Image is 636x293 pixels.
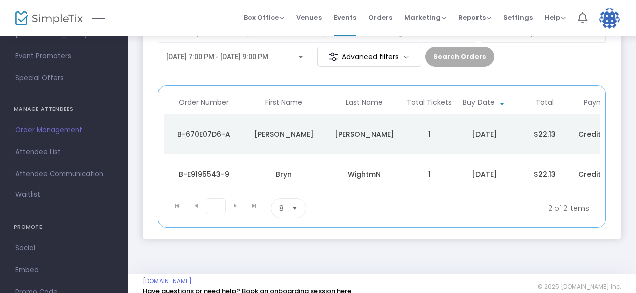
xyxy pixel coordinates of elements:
span: 8 [279,203,284,213]
span: Settings [503,5,533,30]
span: Payment [584,98,616,107]
span: Credit Card [578,129,621,139]
span: Embed [15,264,113,277]
kendo-pager-info: 1 - 2 of 2 items [406,198,589,218]
td: $22.13 [515,154,575,194]
span: Marketing [404,13,446,22]
span: Sortable [498,99,506,107]
div: WightmN [327,169,402,179]
span: Attendee Communication [15,168,113,181]
span: Waitlist [15,190,40,200]
span: Order Management [15,124,113,137]
span: Events [334,5,356,30]
span: Credit Card [578,169,621,179]
span: Venues [296,5,322,30]
span: Buy Date [463,98,495,107]
span: Total [536,98,554,107]
m-button: Advanced filters [317,47,421,67]
span: Special Offers [15,72,113,85]
span: [DATE] 7:00 PM - [DATE] 9:00 PM [166,53,268,61]
img: filter [328,52,338,62]
div: B-E9195543-9 [166,169,241,179]
span: Orders [368,5,392,30]
td: 1 [404,114,454,154]
span: Last Name [346,98,383,107]
div: Blake [327,129,402,139]
span: © 2025 [DOMAIN_NAME] Inc. [538,283,621,291]
span: Attendee List [15,146,113,159]
div: B-670E07D6-A [166,129,241,139]
h4: MANAGE ATTENDEES [14,99,114,119]
span: Page 1 [206,198,226,214]
span: Social [15,242,113,255]
span: Order Number [179,98,229,107]
td: $22.13 [515,114,575,154]
span: Reports [458,13,491,22]
h4: PROMOTE [14,217,114,237]
span: Box Office [244,13,284,22]
a: [DOMAIN_NAME] [143,277,192,285]
div: 9/22/2025 [457,129,512,139]
div: 9/22/2025 [457,169,512,179]
span: Help [545,13,566,22]
button: Select [288,199,302,218]
div: Katie [246,129,322,139]
span: Event Promoters [15,50,113,63]
td: 1 [404,154,454,194]
th: Total Tickets [404,91,454,114]
div: Data table [164,91,600,194]
div: Bryn [246,169,322,179]
span: First Name [265,98,302,107]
